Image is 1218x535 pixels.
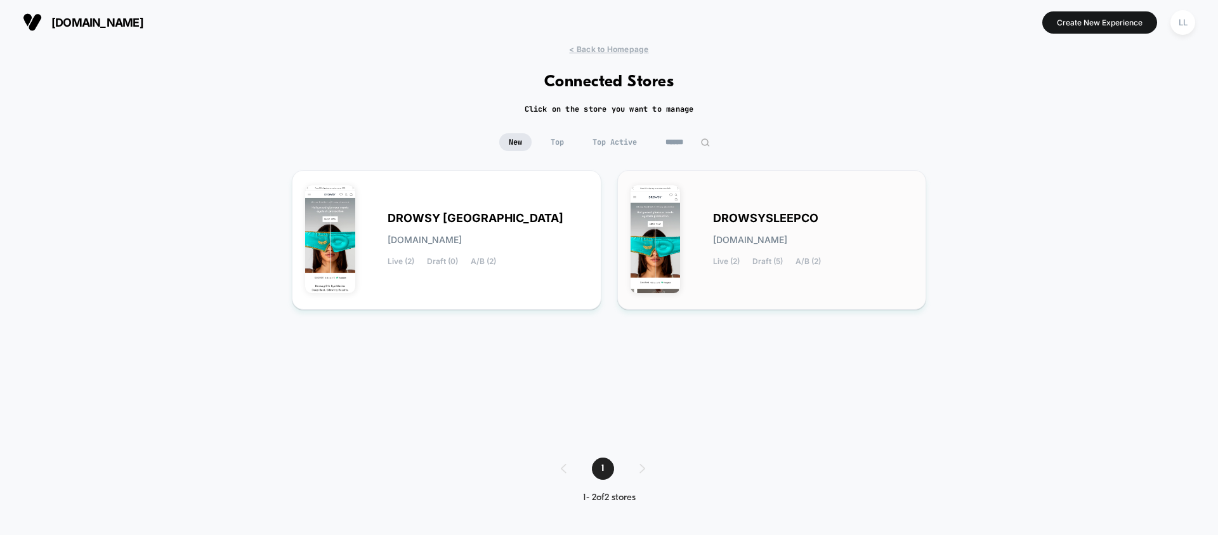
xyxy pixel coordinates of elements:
button: LL [1167,10,1199,36]
span: 1 [592,458,614,480]
span: Draft (5) [752,257,783,266]
span: Draft (0) [427,257,458,266]
span: Top [541,133,573,151]
span: Live (2) [713,257,740,266]
span: Top Active [583,133,646,151]
span: [DOMAIN_NAME] [713,235,787,244]
span: [DOMAIN_NAME] [51,16,143,29]
button: [DOMAIN_NAME] [19,12,147,32]
span: Live (2) [388,257,414,266]
div: 1 - 2 of 2 stores [548,492,671,503]
span: New [499,133,532,151]
img: Visually logo [23,13,42,32]
h2: Click on the store you want to manage [525,104,694,114]
span: DROWSYSLEEPCO [713,214,818,223]
span: [DOMAIN_NAME] [388,235,462,244]
span: DROWSY [GEOGRAPHIC_DATA] [388,214,563,223]
h1: Connected Stores [544,73,674,91]
span: A/B (2) [471,257,496,266]
img: edit [700,138,710,147]
span: A/B (2) [796,257,821,266]
div: LL [1170,10,1195,35]
button: Create New Experience [1042,11,1157,34]
span: < Back to Homepage [569,44,648,54]
img: DROWSY_USA [305,185,355,293]
img: DROWSYSLEEPCO [631,185,681,293]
